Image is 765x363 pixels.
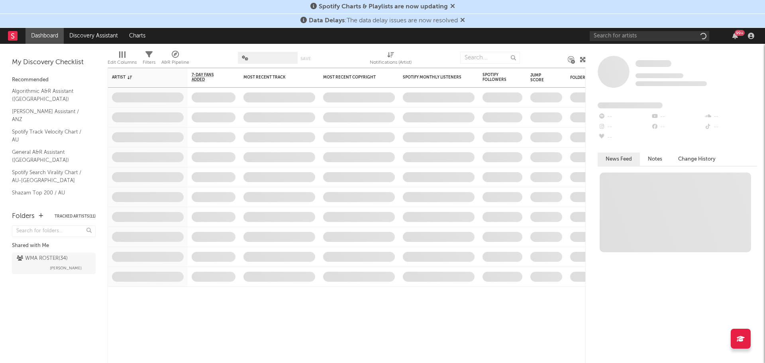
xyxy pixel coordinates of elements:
div: 99 + [735,30,745,36]
div: Spotify Monthly Listeners [403,75,463,80]
div: Shared with Me [12,241,96,251]
span: 7-Day Fans Added [192,73,224,82]
button: Notes [640,153,670,166]
a: Spotify Track Velocity Chart / AU [12,128,88,144]
div: Edit Columns [108,58,137,67]
span: [PERSON_NAME] [50,263,82,273]
div: -- [651,112,704,122]
div: Recommended [12,75,96,85]
div: -- [598,112,651,122]
a: Spotify Search Virality Chart / AU-[GEOGRAPHIC_DATA] [12,168,88,184]
button: Save [300,57,311,61]
div: Filters [143,58,155,67]
span: Data Delays [309,18,345,24]
a: WMA ROSTER(34)[PERSON_NAME] [12,253,96,274]
span: 0 fans last week [636,81,707,86]
button: Tracked Artists(11) [55,214,96,218]
button: 99+ [732,33,738,39]
a: Algorithmic A&R Assistant ([GEOGRAPHIC_DATA]) [12,87,88,103]
span: Dismiss [460,18,465,24]
button: Change History [670,153,724,166]
div: -- [651,122,704,132]
div: Edit Columns [108,48,137,71]
div: Spotify Followers [483,73,510,82]
div: Most Recent Track [243,75,303,80]
span: Dismiss [450,4,455,10]
div: A&R Pipeline [161,48,189,71]
div: Folders [570,75,630,80]
div: Notifications (Artist) [370,48,412,71]
input: Search for folders... [12,226,96,237]
div: Most Recent Copyright [323,75,383,80]
a: Dashboard [25,28,64,44]
div: Jump Score [530,73,550,82]
a: Some Artist [636,60,671,68]
span: Some Artist [636,60,671,67]
div: Artist [112,75,172,80]
div: Folders [12,212,35,221]
a: Discovery Assistant [64,28,124,44]
div: -- [704,122,757,132]
input: Search... [460,52,520,64]
a: Shazam Top 200 / AU [12,188,88,197]
input: Search for artists [590,31,709,41]
button: News Feed [598,153,640,166]
div: WMA ROSTER ( 34 ) [17,254,68,263]
div: A&R Pipeline [161,58,189,67]
a: Charts [124,28,151,44]
span: Spotify Charts & Playlists are now updating [319,4,448,10]
div: -- [598,122,651,132]
span: : The data delay issues are now resolved [309,18,458,24]
a: General A&R Assistant ([GEOGRAPHIC_DATA]) [12,148,88,164]
span: Tracking Since: [DATE] [636,73,683,78]
div: -- [598,132,651,143]
div: Filters [143,48,155,71]
span: Fans Added by Platform [598,102,663,108]
div: Notifications (Artist) [370,58,412,67]
a: [PERSON_NAME] Assistant / ANZ [12,107,88,124]
div: My Discovery Checklist [12,58,96,67]
div: -- [704,112,757,122]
